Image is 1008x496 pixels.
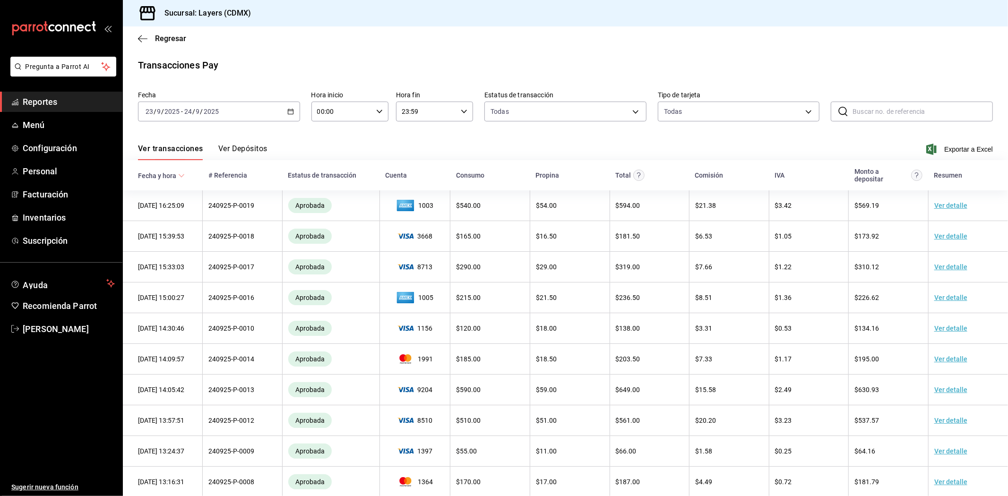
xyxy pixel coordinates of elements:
div: Monto a depositar [854,168,909,183]
span: Reportes [23,95,115,108]
a: Ver detalle [934,417,967,424]
td: 240925-P-0017 [203,252,283,282]
span: $ 17.00 [536,478,557,486]
span: Configuración [23,142,115,154]
div: Total [615,171,631,179]
span: $ 21.38 [695,202,716,209]
td: [DATE] 15:33:03 [123,252,203,282]
span: / [200,108,203,115]
span: Aprobada [292,386,328,393]
td: [DATE] 14:09:57 [123,344,203,375]
button: Ver transacciones [138,144,203,160]
div: Resumen [934,171,962,179]
span: $ 173.92 [854,232,879,240]
span: 1397 [386,447,445,455]
a: Ver detalle [934,447,967,455]
span: $ 630.93 [854,386,879,393]
label: Hora fin [396,92,473,99]
span: Aprobada [292,232,328,240]
div: Consumo [456,171,484,179]
span: $ 134.16 [854,325,879,332]
span: $ 3.31 [695,325,712,332]
svg: Este es el monto resultante del total pagado menos comisión e IVA. Esta será la parte que se depo... [911,170,922,181]
span: $ 1.05 [775,232,792,240]
span: Aprobada [292,447,328,455]
input: ---- [203,108,219,115]
span: $ 8.51 [695,294,712,301]
button: Ver Depósitos [218,144,267,160]
td: 240925-P-0016 [203,282,283,313]
div: Transacciones cobradas de manera exitosa. [288,382,332,397]
label: Tipo de tarjeta [658,92,820,99]
span: $ 29.00 [536,263,557,271]
div: Transacciones cobradas de manera exitosa. [288,321,332,336]
a: Ver detalle [934,478,967,486]
a: Ver detalle [934,294,967,301]
span: $ 1.36 [775,294,792,301]
span: $ 120.00 [456,325,481,332]
td: 240925-P-0009 [203,436,283,467]
span: $ 51.00 [536,417,557,424]
a: Ver detalle [934,355,967,363]
span: $ 165.00 [456,232,481,240]
div: Estatus de transacción [288,171,356,179]
span: $ 537.57 [854,417,879,424]
span: Pregunta a Parrot AI [26,62,102,72]
label: Fecha [138,92,300,99]
span: $ 594.00 [616,202,640,209]
span: $ 11.00 [536,447,557,455]
button: open_drawer_menu [104,25,112,32]
h3: Sucursal: Layers (CDMX) [157,8,251,19]
span: $ 138.00 [616,325,640,332]
span: 1003 [386,198,445,213]
span: $ 16.50 [536,232,557,240]
span: 1991 [386,354,445,364]
span: Ayuda [23,278,103,289]
td: 240925-P-0014 [203,344,283,375]
div: Transacciones cobradas de manera exitosa. [288,198,332,213]
div: Transacciones cobradas de manera exitosa. [288,474,332,489]
input: ---- [164,108,180,115]
span: Aprobada [292,202,328,209]
span: $ 21.50 [536,294,557,301]
div: Comisión [695,171,724,179]
span: $ 195.00 [854,355,879,363]
span: $ 0.53 [775,325,792,332]
span: $ 66.00 [616,447,637,455]
a: Ver detalle [934,232,967,240]
input: -- [196,108,200,115]
a: Ver detalle [934,202,967,209]
span: $ 590.00 [456,386,481,393]
span: $ 181.50 [616,232,640,240]
span: $ 54.00 [536,202,557,209]
label: Estatus de transacción [484,92,646,99]
div: Transacciones cobradas de manera exitosa. [288,229,332,244]
span: - [181,108,183,115]
span: $ 170.00 [456,478,481,486]
td: [DATE] 13:57:51 [123,405,203,436]
span: $ 0.25 [775,447,792,455]
div: Transacciones cobradas de manera exitosa. [288,351,332,367]
span: $ 319.00 [616,263,640,271]
span: $ 1.17 [775,355,792,363]
span: Personal [23,165,115,178]
span: $ 236.50 [616,294,640,301]
span: Regresar [155,34,186,43]
a: Ver detalle [934,263,967,271]
span: $ 6.53 [695,232,712,240]
div: Propina [536,171,560,179]
span: $ 0.72 [775,478,792,486]
td: 240925-P-0010 [203,313,283,344]
div: Cuenta [385,171,407,179]
div: Transacciones cobradas de manera exitosa. [288,413,332,428]
span: $ 649.00 [616,386,640,393]
span: $ 64.16 [854,447,875,455]
span: 3668 [386,232,445,240]
span: Recomienda Parrot [23,299,115,312]
div: Transacciones cobradas de manera exitosa. [288,290,332,305]
div: Transacciones Pay [138,58,218,72]
span: $ 18.50 [536,355,557,363]
span: $ 55.00 [456,447,477,455]
td: [DATE] 15:00:27 [123,282,203,313]
span: $ 7.66 [695,263,712,271]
